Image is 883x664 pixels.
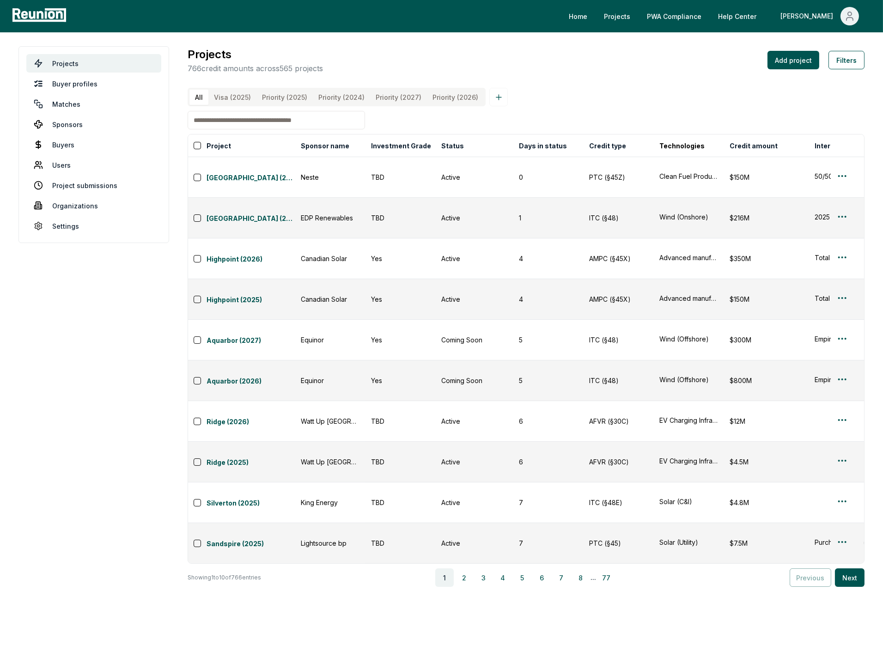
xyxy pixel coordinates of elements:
[441,294,508,304] div: Active
[730,213,804,223] div: $216M
[208,90,256,105] button: Visa (2025)
[493,568,512,587] button: 4
[207,213,295,225] a: [GEOGRAPHIC_DATA] (2025)
[207,293,295,306] button: Highpoint (2025)
[371,335,430,345] div: Yes
[561,7,874,25] nav: Main
[728,136,779,155] button: Credit amount
[369,136,433,155] button: Investment Grade
[207,457,295,469] a: Ridge (2025)
[188,63,323,74] p: 766 credit amounts across 565 projects
[659,456,719,466] button: EV Charging Infrastructure
[730,172,804,182] div: $150M
[561,7,595,25] a: Home
[439,136,466,155] button: Status
[207,254,295,265] a: Highpoint (2026)
[659,253,719,262] button: Advanced manufacturing
[207,252,295,265] button: Highpoint (2026)
[519,538,578,548] div: 7
[371,172,430,182] div: TBD
[26,196,161,215] a: Organizations
[659,375,719,384] button: Wind (Offshore)
[26,176,161,195] a: Project submissions
[597,568,615,587] button: 77
[659,293,719,303] button: Advanced manufacturing
[513,568,531,587] button: 5
[519,213,578,223] div: 1
[301,335,360,345] div: Equinor
[207,456,295,469] button: Ridge (2025)
[188,46,323,63] h3: Projects
[207,537,295,550] button: Sandspire (2025)
[207,498,295,509] a: Silverton (2025)
[730,457,804,467] div: $4.5M
[207,173,295,184] a: [GEOGRAPHIC_DATA] (2025)
[207,171,295,184] button: [GEOGRAPHIC_DATA] (2025)
[659,334,719,344] button: Wind (Offshore)
[207,334,295,347] button: Aquarbor (2027)
[730,416,804,426] div: $12M
[517,136,569,155] button: Days in status
[835,568,865,587] button: Next
[589,376,648,385] div: ITC (§48)
[371,294,430,304] div: Yes
[519,294,578,304] div: 4
[207,212,295,225] button: [GEOGRAPHIC_DATA] (2025)
[299,136,351,155] button: Sponsor name
[773,7,866,25] button: [PERSON_NAME]
[815,253,874,262] button: Total expected 2025 credits is $250M. They have a TS already for $100M of 2025 credits at $0.94. ...
[815,537,874,547] button: Purchaser Profile: An investment grade entity that (i) passes LSbp’s KYC and compliance checks, (...
[519,457,578,467] div: 6
[455,568,473,587] button: 2
[205,136,233,155] button: Project
[26,95,161,113] a: Matches
[815,171,874,181] div: 50/50 JV between Neste and Marathon Petroleum from renewable diesel facility in [US_STATE]. If th...
[639,7,709,25] a: PWA Compliance
[813,136,863,155] button: Internal notes
[659,415,719,425] button: EV Charging Infrastructure
[519,335,578,345] div: 5
[313,90,370,105] button: Priority (2024)
[441,498,508,507] div: Active
[301,254,360,263] div: Canadian Solar
[815,334,874,344] button: Empire Wind project -- ITCs in Q4 2026 (700M - 800 M), Q1 in [DATE] (~300 M). "Over a billion in ...
[207,376,295,387] a: Aquarbor (2026)
[207,335,295,347] a: Aquarbor (2027)
[207,539,295,550] a: Sandspire (2025)
[659,171,719,181] button: Clean Fuel Production
[659,212,719,222] button: Wind (Onshore)
[589,498,648,507] div: ITC (§48E)
[815,375,874,384] div: Empire Wind project -- ITCs in Q4 2026 (700M - 800 M), Q1 in [DATE] (~300 M). "Over a billion in ...
[435,568,454,587] button: 1
[589,538,648,548] div: PTC (§45)
[552,568,570,587] button: 7
[441,172,508,182] div: Active
[571,568,590,587] button: 8
[441,416,508,426] div: Active
[532,568,551,587] button: 6
[519,498,578,507] div: 7
[519,416,578,426] div: 6
[371,376,430,385] div: Yes
[371,498,430,507] div: TBD
[767,51,819,69] button: Add project
[730,376,804,385] div: $800M
[815,212,874,222] button: 2025 wind ITC $210M transfer from EDPR. Pseudo IG ($13B TNW) guaranty from EDPR NA. 10% retained ...
[207,415,295,428] button: Ridge (2026)
[589,457,648,467] div: AFVR (§30C)
[188,573,261,582] p: Showing 1 to 10 of 766 entries
[591,572,596,583] span: ...
[371,538,430,548] div: TBD
[589,172,648,182] div: PTC (§45Z)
